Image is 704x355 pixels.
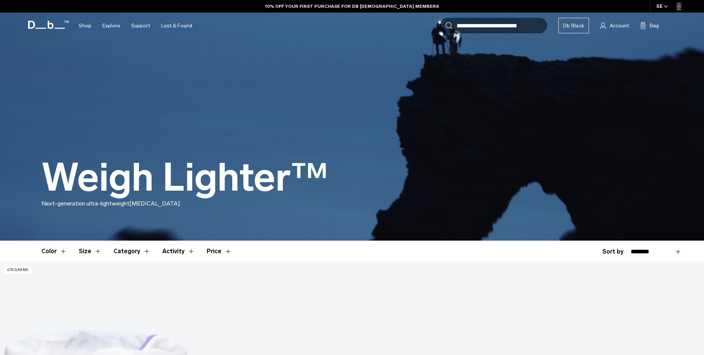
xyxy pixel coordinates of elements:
[79,241,102,262] button: Toggle Filter
[640,21,659,30] button: Bag
[610,22,629,30] span: Account
[161,13,192,39] a: Lost & Found
[41,200,129,207] span: Next-generation ultra-lightweight
[73,13,198,39] nav: Main Navigation
[207,241,232,262] button: Toggle Price
[4,266,32,274] p: 470 grams
[162,241,195,262] button: Toggle Filter
[600,21,629,30] a: Account
[558,18,589,33] a: Db Black
[41,241,67,262] button: Toggle Filter
[131,13,150,39] a: Support
[114,241,150,262] button: Toggle Filter
[41,156,328,199] h1: Weigh Lighter™
[79,13,91,39] a: Shop
[102,13,120,39] a: Explore
[265,3,439,10] a: 10% OFF YOUR FIRST PURCHASE FOR DB [DEMOGRAPHIC_DATA] MEMBERS
[650,22,659,30] span: Bag
[129,200,181,207] span: [MEDICAL_DATA].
